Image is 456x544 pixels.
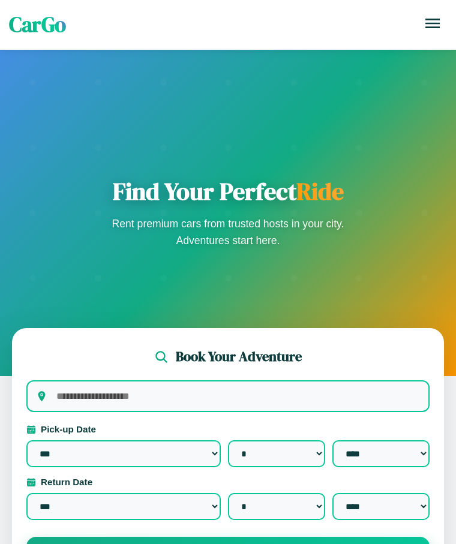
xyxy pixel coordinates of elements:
span: CarGo [9,10,66,39]
label: Return Date [26,477,430,487]
h1: Find Your Perfect [108,177,348,206]
span: Ride [296,175,344,208]
h2: Book Your Adventure [176,347,302,366]
label: Pick-up Date [26,424,430,434]
p: Rent premium cars from trusted hosts in your city. Adventures start here. [108,215,348,249]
